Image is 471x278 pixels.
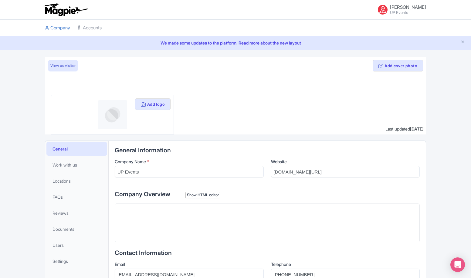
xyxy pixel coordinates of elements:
span: [PERSON_NAME] [390,4,426,10]
span: Company Name [115,159,146,164]
a: View as visitor [48,60,78,71]
span: Documents [53,226,74,232]
button: Close announcement [460,39,465,46]
img: logo-ab69f6fb50320c5b225c76a69d11143b.png [42,3,89,16]
a: Settings [46,254,107,268]
a: Documents [46,222,107,236]
div: Open Intercom Messenger [450,257,465,272]
a: Company [45,20,70,36]
a: [PERSON_NAME] UP Events [374,5,426,15]
a: We made some updates to the platform. Read more about the new layout [4,40,467,46]
span: Work with us [53,162,77,168]
span: General [53,146,68,152]
div: Show HTML editor [185,192,220,198]
span: Email [115,262,125,267]
a: Reviews [46,206,107,220]
img: uu0thdcdyxwtjizrn0iy.png [378,5,388,15]
div: Last updated [385,126,424,132]
a: FAQs [46,190,107,204]
span: Telephone [271,262,291,267]
button: Add cover photo [373,60,423,71]
a: Work with us [46,158,107,172]
a: General [46,142,107,156]
small: UP Events [390,11,426,15]
h2: General Information [115,147,420,154]
span: Company Overview [115,190,170,198]
img: profile-logo-d1a8e230fb1b8f12adc913e4f4d7365c.png [98,100,127,129]
a: Locations [46,174,107,188]
h2: Contact Information [115,250,420,256]
button: Add logo [135,98,171,110]
span: Settings [53,258,68,264]
span: Website [271,159,287,164]
span: [DATE] [410,126,424,131]
a: Users [46,238,107,252]
a: Accounts [77,20,102,36]
span: Users [53,242,64,248]
span: Locations [53,178,71,184]
span: Reviews [53,210,69,216]
span: FAQs [53,194,63,200]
